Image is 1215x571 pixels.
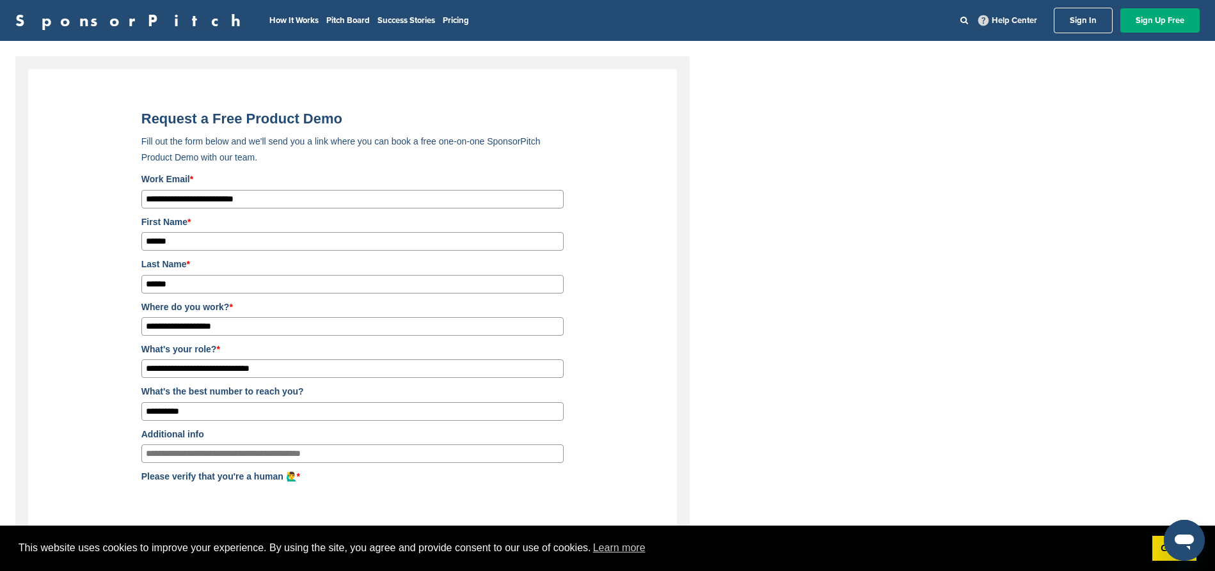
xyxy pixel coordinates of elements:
label: Work Email [141,172,564,186]
a: Pricing [443,15,469,26]
label: Additional info [141,427,564,441]
a: Help Center [976,13,1040,28]
label: First Name [141,215,564,229]
label: What's the best number to reach you? [141,384,564,398]
a: Sign Up Free [1120,8,1200,33]
a: dismiss cookie message [1152,536,1196,561]
a: SponsorPitch [15,12,249,29]
a: Sign In [1054,8,1113,33]
label: What's your role? [141,342,564,356]
label: Please verify that you're a human 🙋‍♂️ [141,469,564,483]
a: learn more about cookies [591,538,647,558]
a: Success Stories [377,15,435,26]
title: Request a Free Product Demo [141,111,564,127]
iframe: reCAPTCHA [141,487,336,537]
a: Pitch Board [326,15,370,26]
iframe: Button to launch messaging window [1164,520,1205,561]
span: This website uses cookies to improve your experience. By using the site, you agree and provide co... [19,538,1142,558]
a: How It Works [269,15,319,26]
label: Last Name [141,257,564,271]
label: Where do you work? [141,300,564,314]
p: Fill out the form below and we'll send you a link where you can book a free one-on-one SponsorPit... [141,134,564,166]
